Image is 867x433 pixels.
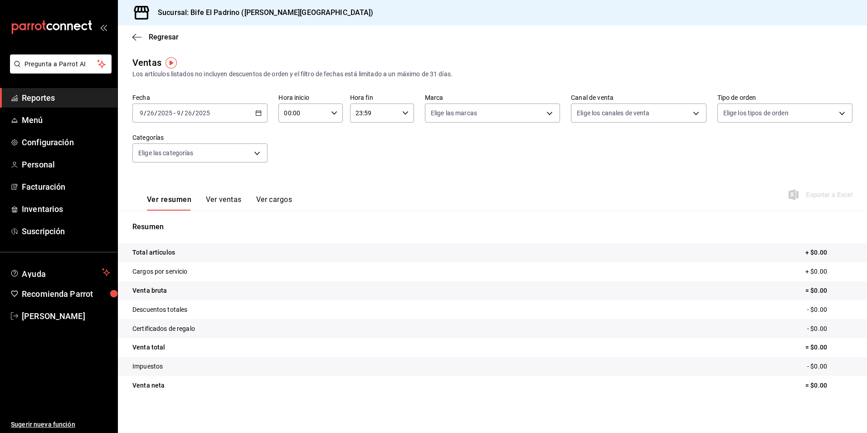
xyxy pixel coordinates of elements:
p: Venta bruta [132,286,167,295]
div: Los artículos listados no incluyen descuentos de orden y el filtro de fechas está limitado a un m... [132,69,852,79]
span: Inventarios [22,203,110,215]
span: / [144,109,146,117]
label: Hora inicio [278,94,342,101]
h3: Sucursal: Bife El Padrino ([PERSON_NAME][GEOGRAPHIC_DATA]) [151,7,374,18]
p: Descuentos totales [132,305,187,315]
span: Ayuda [22,267,98,278]
input: ---- [195,109,210,117]
span: [PERSON_NAME] [22,310,110,322]
label: Canal de venta [571,94,706,101]
div: Ventas [132,56,161,69]
span: Elige los canales de venta [577,108,649,118]
p: + $0.00 [805,248,852,257]
input: -- [139,109,144,117]
label: Marca [425,94,560,101]
span: Suscripción [22,225,110,237]
p: Venta total [132,343,165,352]
span: / [181,109,184,117]
span: Elige las marcas [431,108,477,118]
button: Pregunta a Parrot AI [10,54,112,74]
span: / [155,109,157,117]
p: - $0.00 [807,324,852,334]
span: Elige los tipos de orden [723,108,789,118]
input: -- [176,109,181,117]
p: Venta neta [132,381,165,390]
span: Menú [22,114,110,126]
span: Facturación [22,181,110,193]
button: Ver cargos [256,195,292,211]
p: + $0.00 [805,267,852,276]
label: Hora fin [350,94,414,101]
button: open_drawer_menu [100,24,107,31]
a: Pregunta a Parrot AI [6,66,112,75]
p: Impuestos [132,362,163,371]
span: Sugerir nueva función [11,420,110,429]
button: Ver ventas [206,195,242,211]
p: = $0.00 [805,343,852,352]
button: Regresar [132,33,179,41]
p: Certificados de regalo [132,324,195,334]
span: Regresar [149,33,179,41]
label: Categorías [132,134,268,141]
input: -- [184,109,192,117]
img: Tooltip marker [166,57,177,69]
label: Fecha [132,94,268,101]
input: ---- [157,109,173,117]
input: -- [146,109,155,117]
span: Pregunta a Parrot AI [24,59,97,69]
p: - $0.00 [807,362,852,371]
span: Configuración [22,136,110,148]
p: Cargos por servicio [132,267,188,276]
p: - $0.00 [807,305,852,315]
span: Elige las categorías [138,148,194,157]
button: Ver resumen [147,195,191,211]
p: Total artículos [132,248,175,257]
p: = $0.00 [805,286,852,295]
p: Resumen [132,221,852,232]
p: = $0.00 [805,381,852,390]
span: Personal [22,158,110,171]
label: Tipo de orden [717,94,852,101]
span: Reportes [22,92,110,104]
span: - [174,109,175,117]
span: Recomienda Parrot [22,288,110,300]
div: navigation tabs [147,195,292,211]
span: / [192,109,195,117]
